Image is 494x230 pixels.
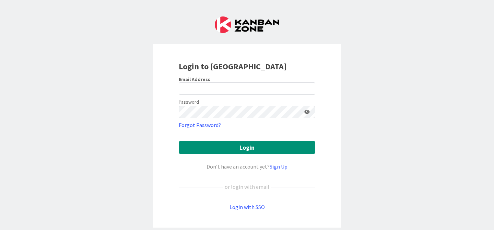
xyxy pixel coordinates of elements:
div: Don’t have an account yet? [179,162,315,171]
label: Email Address [179,76,210,82]
a: Login with SSO [230,204,265,210]
a: Sign Up [270,163,287,170]
b: Login to [GEOGRAPHIC_DATA] [179,61,287,72]
img: Kanban Zone [215,16,279,33]
a: Forgot Password? [179,121,221,129]
button: Login [179,141,315,154]
div: or login with email [223,183,271,191]
label: Password [179,99,199,106]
